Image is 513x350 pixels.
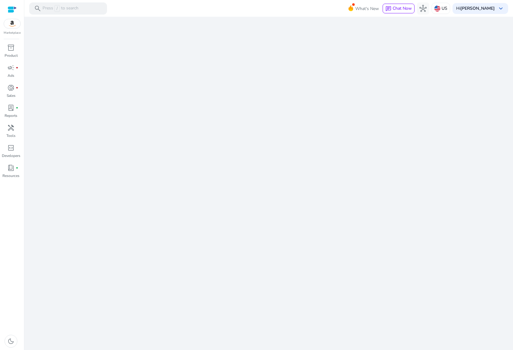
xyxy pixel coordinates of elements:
[7,84,15,91] span: donut_small
[460,5,495,11] b: [PERSON_NAME]
[434,5,440,12] img: us.svg
[385,6,391,12] span: chat
[43,5,78,12] p: Press to search
[16,167,18,169] span: fiber_manual_record
[16,107,18,109] span: fiber_manual_record
[16,87,18,89] span: fiber_manual_record
[393,5,412,11] span: Chat Now
[7,338,15,345] span: dark_mode
[5,113,17,118] p: Reports
[6,133,15,138] p: Tools
[456,6,495,11] p: Hi
[2,153,20,158] p: Developers
[4,31,21,35] p: Marketplace
[417,2,429,15] button: hub
[5,53,18,58] p: Product
[8,73,14,78] p: Ads
[497,5,504,12] span: keyboard_arrow_down
[7,44,15,51] span: inventory_2
[7,164,15,172] span: book_4
[7,124,15,131] span: handyman
[7,93,15,98] p: Sales
[54,5,60,12] span: /
[442,3,447,14] p: US
[7,104,15,111] span: lab_profile
[7,144,15,151] span: code_blocks
[7,64,15,71] span: campaign
[4,19,20,28] img: amazon.svg
[16,66,18,69] span: fiber_manual_record
[383,4,415,13] button: chatChat Now
[2,173,19,178] p: Resources
[355,3,379,14] span: What's New
[34,5,41,12] span: search
[419,5,427,12] span: hub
